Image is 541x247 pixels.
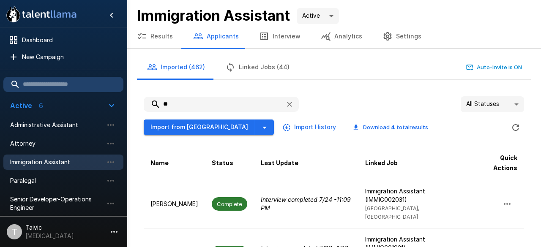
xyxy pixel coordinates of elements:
button: Settings [372,24,432,48]
th: Last Update [254,146,358,180]
th: Status [205,146,254,180]
span: [GEOGRAPHIC_DATA], [GEOGRAPHIC_DATA] [365,205,419,220]
button: Import History [281,119,339,135]
button: Download 4 totalresults [346,121,435,134]
th: Linked Job [358,146,471,180]
th: Name [144,146,205,180]
button: Analytics [311,24,372,48]
div: Active [297,8,339,24]
span: Complete [212,200,247,208]
button: Results [127,24,183,48]
p: [PERSON_NAME] [150,200,198,208]
button: Applicants [183,24,249,48]
p: Immigration Assistant (IMMIG002031) [365,187,464,204]
button: Refreshing... [507,119,524,136]
button: Import from [GEOGRAPHIC_DATA] [144,119,255,135]
button: Interview [249,24,311,48]
i: Interview completed 7/24 - 11:09 PM [261,196,351,212]
div: All Statuses [461,96,524,112]
button: Linked Jobs (44) [215,55,300,79]
button: Imported (462) [137,55,215,79]
b: 4 [391,124,395,130]
b: Immigration Assistant [137,7,290,24]
button: Auto-Invite is ON [464,61,524,74]
th: Quick Actions [471,146,524,180]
